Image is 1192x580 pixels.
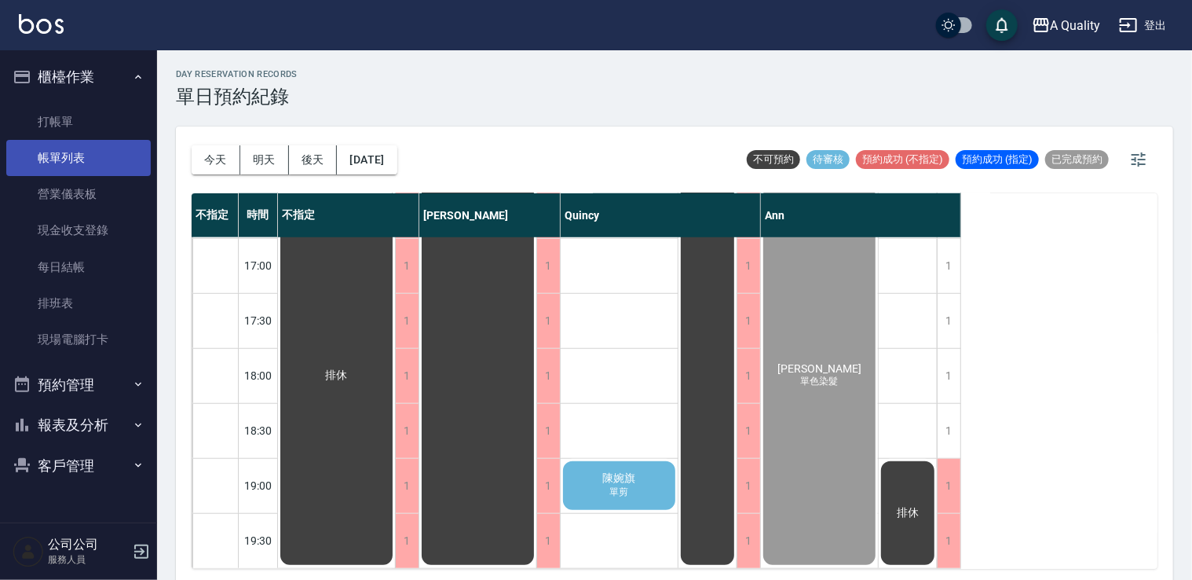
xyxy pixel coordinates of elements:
[956,152,1039,167] span: 預約成功 (指定)
[986,9,1018,41] button: save
[600,472,639,486] span: 陳婉旗
[395,349,419,403] div: 1
[192,193,239,237] div: 不指定
[323,369,351,383] span: 排休
[240,145,289,174] button: 明天
[561,193,761,237] div: Quincy
[937,239,960,293] div: 1
[894,506,922,520] span: 排休
[48,552,128,567] p: 服務人員
[239,513,278,568] div: 19:30
[289,145,338,174] button: 後天
[737,239,760,293] div: 1
[737,349,760,403] div: 1
[536,459,560,513] div: 1
[737,514,760,568] div: 1
[19,14,64,34] img: Logo
[937,294,960,348] div: 1
[239,403,278,458] div: 18:30
[798,375,842,388] span: 單色染髮
[239,238,278,293] div: 17:00
[395,294,419,348] div: 1
[1051,16,1101,35] div: A Quality
[937,349,960,403] div: 1
[239,193,278,237] div: 時間
[419,193,561,237] div: [PERSON_NAME]
[6,285,151,321] a: 排班表
[6,249,151,285] a: 每日結帳
[1026,9,1107,42] button: A Quality
[6,365,151,406] button: 預約管理
[6,405,151,446] button: 報表及分析
[6,104,151,140] a: 打帳單
[6,176,151,212] a: 營業儀表板
[937,459,960,513] div: 1
[6,57,151,97] button: 櫃檯作業
[6,321,151,358] a: 現場電腦打卡
[239,458,278,513] div: 19:00
[774,362,865,375] span: [PERSON_NAME]
[239,293,278,348] div: 17:30
[6,446,151,486] button: 客戶管理
[806,152,850,167] span: 待審核
[1113,11,1173,40] button: 登出
[239,348,278,403] div: 18:00
[737,404,760,458] div: 1
[13,536,44,567] img: Person
[937,404,960,458] div: 1
[395,459,419,513] div: 1
[607,486,632,499] span: 單剪
[1045,152,1109,167] span: 已完成預約
[536,404,560,458] div: 1
[395,239,419,293] div: 1
[737,294,760,348] div: 1
[6,140,151,176] a: 帳單列表
[48,537,128,552] h5: 公司公司
[856,152,949,167] span: 預約成功 (不指定)
[536,349,560,403] div: 1
[395,514,419,568] div: 1
[761,193,961,237] div: Ann
[176,86,298,108] h3: 單日預約紀錄
[536,514,560,568] div: 1
[6,212,151,248] a: 現金收支登錄
[747,152,800,167] span: 不可預約
[192,145,240,174] button: 今天
[937,514,960,568] div: 1
[536,294,560,348] div: 1
[395,404,419,458] div: 1
[176,69,298,79] h2: day Reservation records
[278,193,419,237] div: 不指定
[536,239,560,293] div: 1
[737,459,760,513] div: 1
[337,145,397,174] button: [DATE]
